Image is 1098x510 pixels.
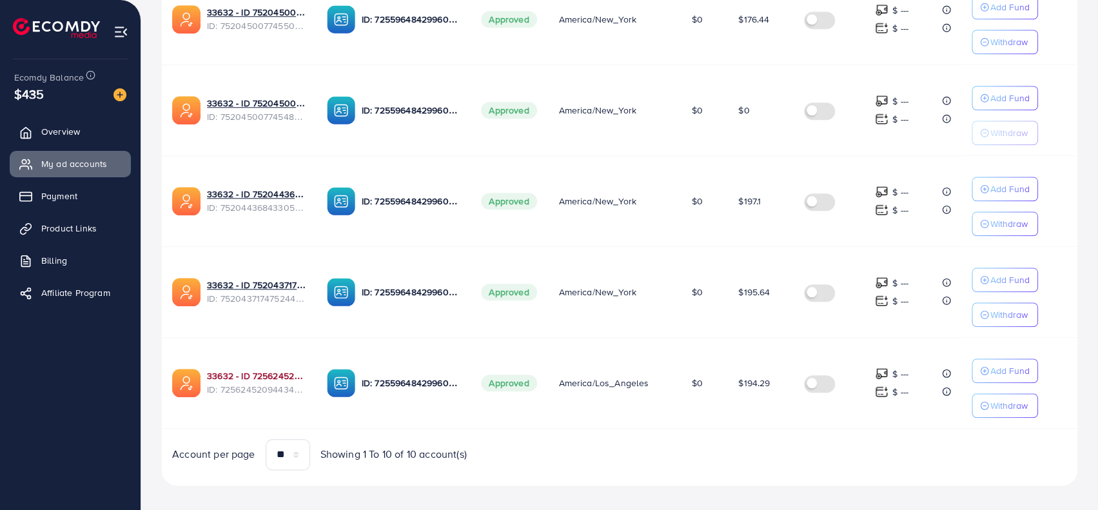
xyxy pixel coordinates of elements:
[41,254,67,267] span: Billing
[481,375,536,391] span: Approved
[558,286,636,299] span: America/New_York
[875,112,888,126] img: top-up amount
[972,302,1038,327] button: Withdraw
[990,216,1028,231] p: Withdraw
[481,284,536,300] span: Approved
[327,369,355,397] img: ic-ba-acc.ded83a64.svg
[692,13,703,26] span: $0
[207,279,306,305] div: <span class='underline'>33632 - ID 7520437174752444423</span></br>7520437174752444423
[892,93,908,109] p: $ ---
[692,286,703,299] span: $0
[738,13,769,26] span: $176.44
[481,193,536,210] span: Approved
[320,447,467,462] span: Showing 1 To 10 of 10 account(s)
[207,369,306,382] a: 33632 - ID 7256245209443483650
[172,5,201,34] img: ic-ads-acc.e4c84228.svg
[892,3,908,18] p: $ ---
[207,6,306,19] a: 33632 - ID 7520450077455056914
[892,21,908,36] p: $ ---
[1043,452,1088,500] iframe: Chat
[10,119,131,144] a: Overview
[362,12,461,27] p: ID: 7255964842996056065
[172,447,255,462] span: Account per page
[892,293,908,309] p: $ ---
[481,102,536,119] span: Approved
[14,71,84,84] span: Ecomdy Balance
[10,248,131,273] a: Billing
[875,203,888,217] img: top-up amount
[875,276,888,289] img: top-up amount
[41,125,80,138] span: Overview
[875,185,888,199] img: top-up amount
[362,375,461,391] p: ID: 7255964842996056065
[972,121,1038,145] button: Withdraw
[892,184,908,200] p: $ ---
[692,377,703,389] span: $0
[10,151,131,177] a: My ad accounts
[738,377,770,389] span: $194.29
[207,97,306,123] div: <span class='underline'>33632 - ID 7520450077454827538</span></br>7520450077454827538
[558,377,649,389] span: America/Los_Angeles
[875,21,888,35] img: top-up amount
[875,294,888,308] img: top-up amount
[327,187,355,215] img: ic-ba-acc.ded83a64.svg
[207,6,306,32] div: <span class='underline'>33632 - ID 7520450077455056914</span></br>7520450077455056914
[327,96,355,124] img: ic-ba-acc.ded83a64.svg
[990,307,1028,322] p: Withdraw
[692,195,703,208] span: $0
[362,103,461,118] p: ID: 7255964842996056065
[481,11,536,28] span: Approved
[892,202,908,218] p: $ ---
[990,398,1028,413] p: Withdraw
[327,278,355,306] img: ic-ba-acc.ded83a64.svg
[892,275,908,291] p: $ ---
[207,201,306,214] span: ID: 7520443684330586119
[875,3,888,17] img: top-up amount
[990,125,1028,141] p: Withdraw
[41,286,110,299] span: Affiliate Program
[990,34,1028,50] p: Withdraw
[41,190,77,202] span: Payment
[207,383,306,396] span: ID: 7256245209443483650
[14,84,44,103] span: $435
[113,25,128,39] img: menu
[972,211,1038,236] button: Withdraw
[362,284,461,300] p: ID: 7255964842996056065
[738,286,770,299] span: $195.64
[172,278,201,306] img: ic-ads-acc.e4c84228.svg
[207,110,306,123] span: ID: 7520450077454827538
[207,19,306,32] span: ID: 7520450077455056914
[990,363,1030,378] p: Add Fund
[172,187,201,215] img: ic-ads-acc.e4c84228.svg
[207,188,306,201] a: 33632 - ID 7520443684330586119
[875,94,888,108] img: top-up amount
[990,272,1030,288] p: Add Fund
[113,88,126,101] img: image
[892,384,908,400] p: $ ---
[10,183,131,209] a: Payment
[875,385,888,398] img: top-up amount
[41,157,107,170] span: My ad accounts
[327,5,355,34] img: ic-ba-acc.ded83a64.svg
[990,90,1030,106] p: Add Fund
[738,104,749,117] span: $0
[207,188,306,214] div: <span class='underline'>33632 - ID 7520443684330586119</span></br>7520443684330586119
[362,193,461,209] p: ID: 7255964842996056065
[41,222,97,235] span: Product Links
[738,195,761,208] span: $197.1
[972,86,1038,110] button: Add Fund
[558,13,636,26] span: America/New_York
[207,279,306,291] a: 33632 - ID 7520437174752444423
[10,215,131,241] a: Product Links
[10,280,131,306] a: Affiliate Program
[172,96,201,124] img: ic-ads-acc.e4c84228.svg
[892,112,908,127] p: $ ---
[972,393,1038,418] button: Withdraw
[972,30,1038,54] button: Withdraw
[892,366,908,382] p: $ ---
[172,369,201,397] img: ic-ads-acc.e4c84228.svg
[13,18,100,38] img: logo
[972,177,1038,201] button: Add Fund
[692,104,703,117] span: $0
